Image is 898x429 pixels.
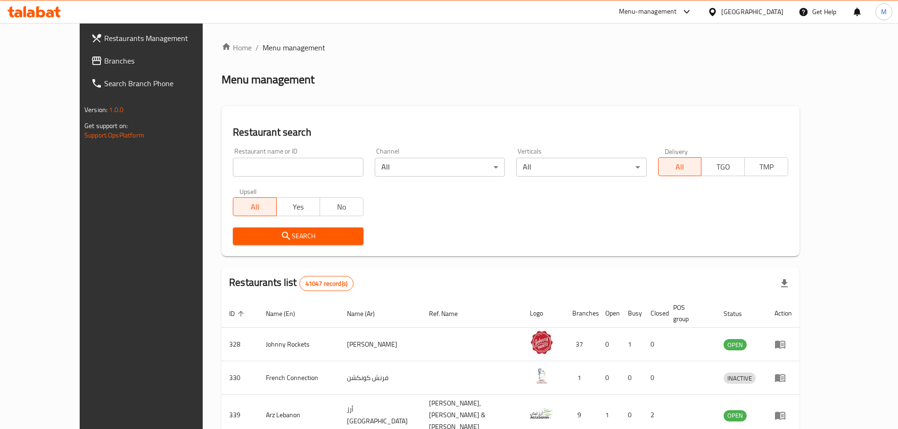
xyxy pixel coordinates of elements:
span: POS group [673,302,705,324]
td: Johnny Rockets [258,328,339,361]
td: 0 [598,328,620,361]
span: 41047 record(s) [300,279,353,288]
img: Arz Lebanon [530,402,553,425]
span: Name (Ar) [347,308,387,319]
h2: Restaurants list [229,275,354,291]
span: No [324,200,360,214]
a: Search Branch Phone [83,72,230,95]
div: Menu-management [619,6,677,17]
span: Search [240,230,355,242]
span: Yes [280,200,316,214]
span: ID [229,308,247,319]
span: Search Branch Phone [104,78,222,89]
td: 0 [598,361,620,395]
th: Busy [620,299,643,328]
span: Get support on: [84,120,128,132]
img: French Connection [530,364,553,388]
th: Branches [565,299,598,328]
span: M [881,7,887,17]
td: 330 [222,361,258,395]
div: All [375,158,505,177]
button: Search [233,227,363,245]
span: Name (En) [266,308,307,319]
div: Menu [774,372,792,383]
div: Menu [774,410,792,421]
th: Closed [643,299,666,328]
div: Menu [774,339,792,350]
td: 0 [643,361,666,395]
span: OPEN [724,340,747,350]
span: TMP [749,160,784,174]
td: French Connection [258,361,339,395]
li: / [255,42,259,53]
span: TGO [705,160,741,174]
td: [PERSON_NAME] [339,328,421,361]
th: Logo [522,299,565,328]
span: Branches [104,55,222,66]
span: 1.0.0 [109,104,124,116]
span: Menu management [263,42,325,53]
div: [GEOGRAPHIC_DATA] [721,7,783,17]
h2: Menu management [222,72,314,87]
span: OPEN [724,410,747,421]
span: INACTIVE [724,373,756,384]
td: 1 [565,361,598,395]
label: Upsell [239,188,257,194]
td: 0 [620,361,643,395]
h2: Restaurant search [233,125,788,139]
span: Version: [84,104,107,116]
div: Export file [773,272,796,295]
span: Status [724,308,754,319]
span: Restaurants Management [104,32,222,44]
button: Yes [276,197,320,216]
a: Home [222,42,252,53]
a: Restaurants Management [83,27,230,49]
td: 37 [565,328,598,361]
img: Johnny Rockets [530,331,553,354]
label: Delivery [665,148,688,154]
button: TGO [701,157,745,176]
a: Branches [83,49,230,72]
button: All [658,157,702,176]
div: All [516,158,646,177]
a: Support.OpsPlatform [84,129,144,141]
button: No [320,197,363,216]
td: 328 [222,328,258,361]
span: All [237,200,273,214]
button: TMP [744,157,788,176]
span: All [662,160,698,174]
input: Search for restaurant name or ID.. [233,158,363,177]
nav: breadcrumb [222,42,799,53]
button: All [233,197,277,216]
td: 0 [643,328,666,361]
div: Total records count [299,276,354,291]
div: OPEN [724,410,747,421]
th: Open [598,299,620,328]
td: فرنش كونكشن [339,361,421,395]
th: Action [767,299,799,328]
td: 1 [620,328,643,361]
div: OPEN [724,339,747,350]
span: Ref. Name [429,308,470,319]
